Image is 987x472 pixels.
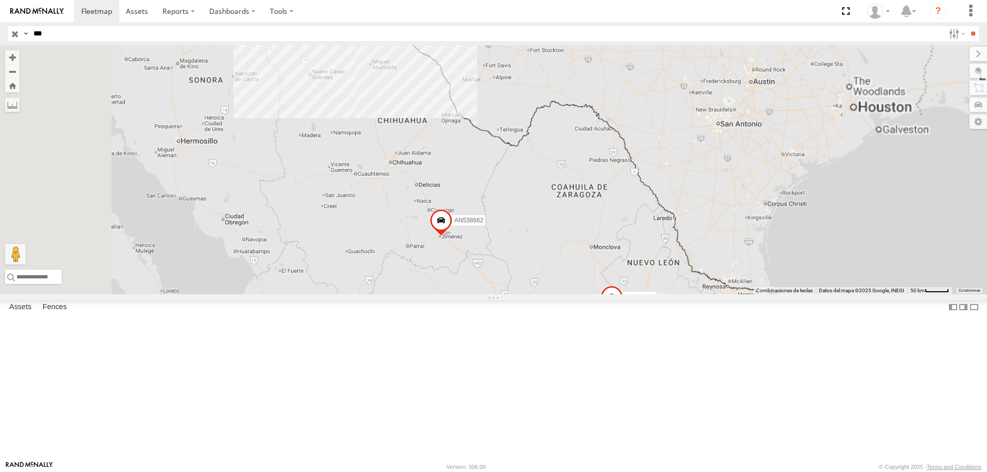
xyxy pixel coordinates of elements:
a: Terms and Conditions [927,464,981,470]
label: Assets [4,300,36,314]
span: AN538019 [625,293,654,300]
a: Visit our Website [6,462,53,472]
label: Search Query [22,26,30,41]
div: MANUEL HERNANDEZ [864,4,893,19]
button: Combinaciones de teclas [756,287,813,294]
button: Zoom Home [5,79,20,92]
label: Dock Summary Table to the Left [948,300,958,315]
label: Dock Summary Table to the Right [958,300,968,315]
a: Condiciones (se abre en una nueva pestaña) [959,289,980,293]
div: Version: 306.00 [447,464,486,470]
label: Measure [5,98,20,112]
span: Datos del mapa ©2025 Google, INEGI [819,288,904,293]
label: Search Filter Options [945,26,967,41]
span: 50 km [910,288,925,293]
div: © Copyright 2025 - [879,464,981,470]
button: Arrastra el hombrecito naranja al mapa para abrir Street View [5,244,26,265]
label: Fences [38,300,72,314]
button: Zoom in [5,50,20,64]
label: Hide Summary Table [969,300,979,315]
label: Map Settings [970,115,987,129]
button: Zoom out [5,64,20,79]
span: AN538662 [454,217,484,224]
button: Escala del mapa: 50 km por 43 píxeles [907,287,952,294]
img: rand-logo.svg [10,8,64,15]
i: ? [930,3,946,20]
